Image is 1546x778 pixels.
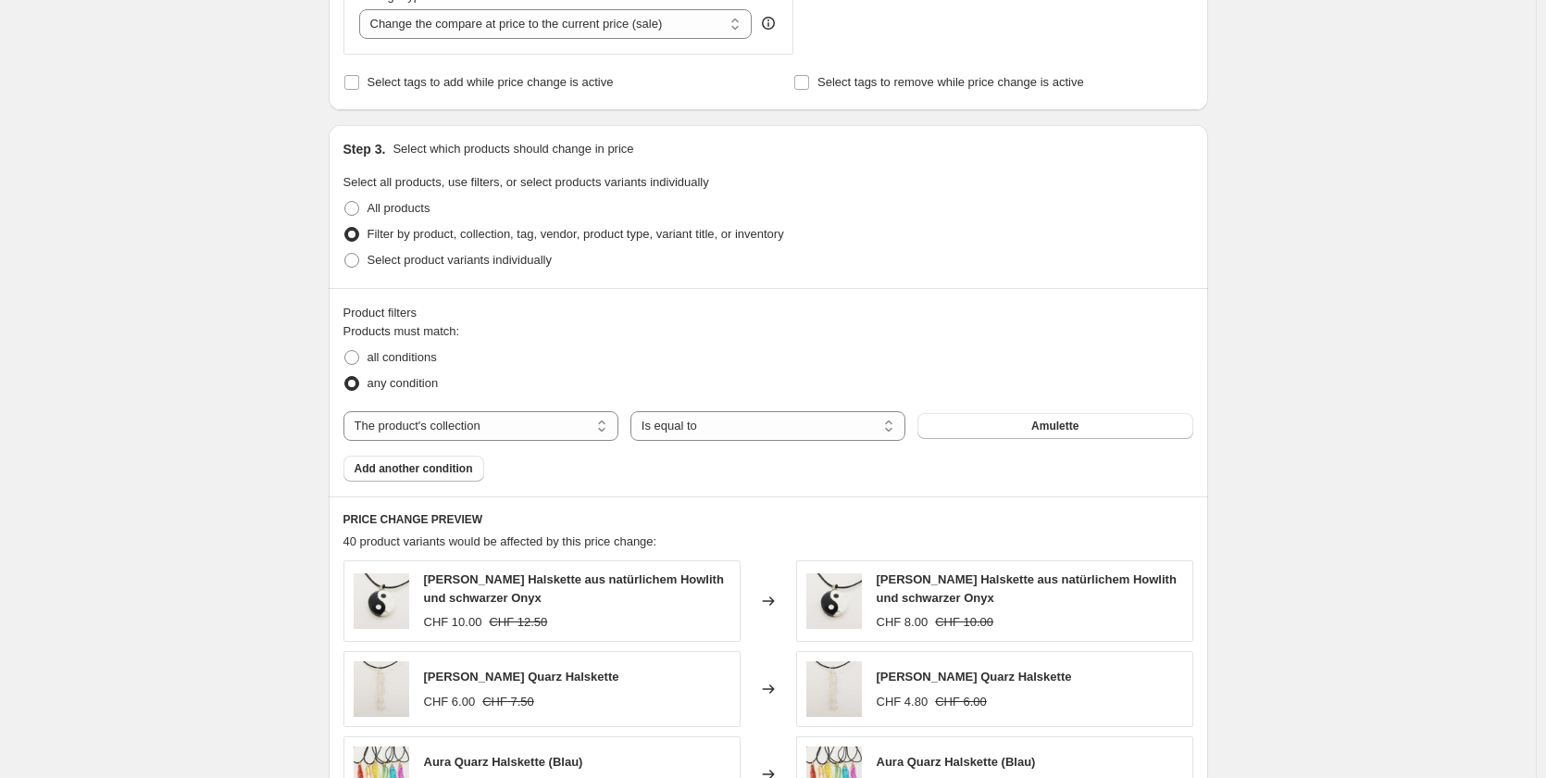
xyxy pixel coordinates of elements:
[343,324,460,338] span: Products must match:
[759,14,778,32] div: help
[368,350,437,364] span: all conditions
[343,304,1193,322] div: Product filters
[343,175,709,189] span: Select all products, use filters, or select products variants individually
[343,534,657,548] span: 40 product variants would be affected by this price change:
[424,572,724,605] span: [PERSON_NAME] Halskette aus natürlichem Howlith und schwarzer Onyx
[877,615,929,629] span: CHF 8.00
[354,573,409,629] img: 20250121_134618_80x.jpg
[424,615,482,629] span: CHF 10.00
[806,573,862,629] img: 20250121_134618_80x.jpg
[424,670,619,684] span: [PERSON_NAME] Quarz Halskette
[806,661,862,717] img: 20250121_135834_80x.jpg
[368,253,552,267] span: Select product variants individually
[935,695,987,709] span: CHF 6.00
[343,512,1193,527] h6: PRICE CHANGE PREVIEW
[343,140,386,158] h2: Step 3.
[917,413,1192,439] button: Amulette
[343,456,484,482] button: Add another condition
[935,615,993,629] span: CHF 10.00
[877,572,1177,605] span: [PERSON_NAME] Halskette aus natürlichem Howlith und schwarzer Onyx
[424,695,476,709] span: CHF 6.00
[393,140,633,158] p: Select which products should change in price
[355,461,473,476] span: Add another condition
[489,615,547,629] span: CHF 12.50
[368,201,430,215] span: All products
[368,227,784,241] span: Filter by product, collection, tag, vendor, product type, variant title, or inventory
[368,75,614,89] span: Select tags to add while price change is active
[368,376,439,390] span: any condition
[424,755,583,769] span: Aura Quarz Halskette (Blau)
[877,695,929,709] span: CHF 4.80
[354,661,409,717] img: 20250121_135834_80x.jpg
[1031,419,1078,433] span: Amulette
[877,755,1036,769] span: Aura Quarz Halskette (Blau)
[817,75,1084,89] span: Select tags to remove while price change is active
[877,670,1072,684] span: [PERSON_NAME] Quarz Halskette
[482,695,534,709] span: CHF 7.50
